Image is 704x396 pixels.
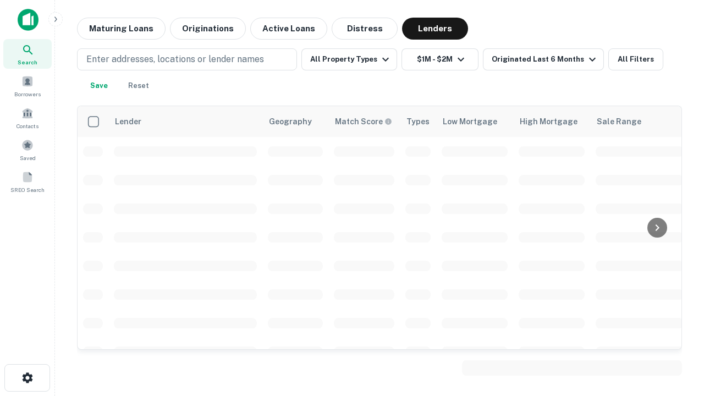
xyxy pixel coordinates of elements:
button: Active Loans [250,18,327,40]
div: Lender [115,115,141,128]
div: High Mortgage [520,115,577,128]
th: Low Mortgage [436,106,513,137]
div: Originated Last 6 Months [492,53,599,66]
div: Types [406,115,430,128]
div: Capitalize uses an advanced AI algorithm to match your search with the best lender. The match sco... [335,116,392,128]
th: Capitalize uses an advanced AI algorithm to match your search with the best lender. The match sco... [328,106,400,137]
a: Search [3,39,52,69]
div: Sale Range [597,115,641,128]
button: Reset [121,75,156,97]
th: Types [400,106,436,137]
th: Geography [262,106,328,137]
button: All Property Types [301,48,397,70]
button: Lenders [402,18,468,40]
button: Originated Last 6 Months [483,48,604,70]
iframe: Chat Widget [649,273,704,326]
div: Geography [269,115,312,128]
th: High Mortgage [513,106,590,137]
p: Enter addresses, locations or lender names [86,53,264,66]
button: Maturing Loans [77,18,166,40]
img: capitalize-icon.png [18,9,38,31]
span: Borrowers [14,90,41,98]
span: Search [18,58,37,67]
button: $1M - $2M [402,48,479,70]
th: Lender [108,106,262,137]
button: Enter addresses, locations or lender names [77,48,297,70]
a: SREO Search [3,167,52,196]
th: Sale Range [590,106,689,137]
a: Contacts [3,103,52,133]
span: Saved [20,153,36,162]
button: All Filters [608,48,663,70]
span: Contacts [16,122,38,130]
button: Distress [332,18,398,40]
button: Save your search to get updates of matches that match your search criteria. [81,75,117,97]
div: Low Mortgage [443,115,497,128]
span: SREO Search [10,185,45,194]
button: Originations [170,18,246,40]
a: Saved [3,135,52,164]
h6: Match Score [335,116,390,128]
a: Borrowers [3,71,52,101]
